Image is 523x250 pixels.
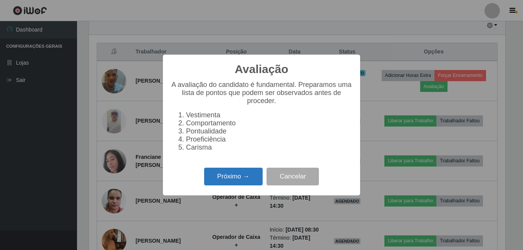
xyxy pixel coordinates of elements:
button: Próximo → [204,168,263,186]
li: Comportamento [186,119,352,127]
li: Pontualidade [186,127,352,135]
li: Proeficiência [186,135,352,143]
button: Cancelar [267,168,319,186]
h2: Avaliação [235,62,288,76]
li: Vestimenta [186,111,352,119]
li: Carisma [186,143,352,152]
p: A avaliação do candidato é fundamental. Preparamos uma lista de pontos que podem ser observados a... [171,81,352,105]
